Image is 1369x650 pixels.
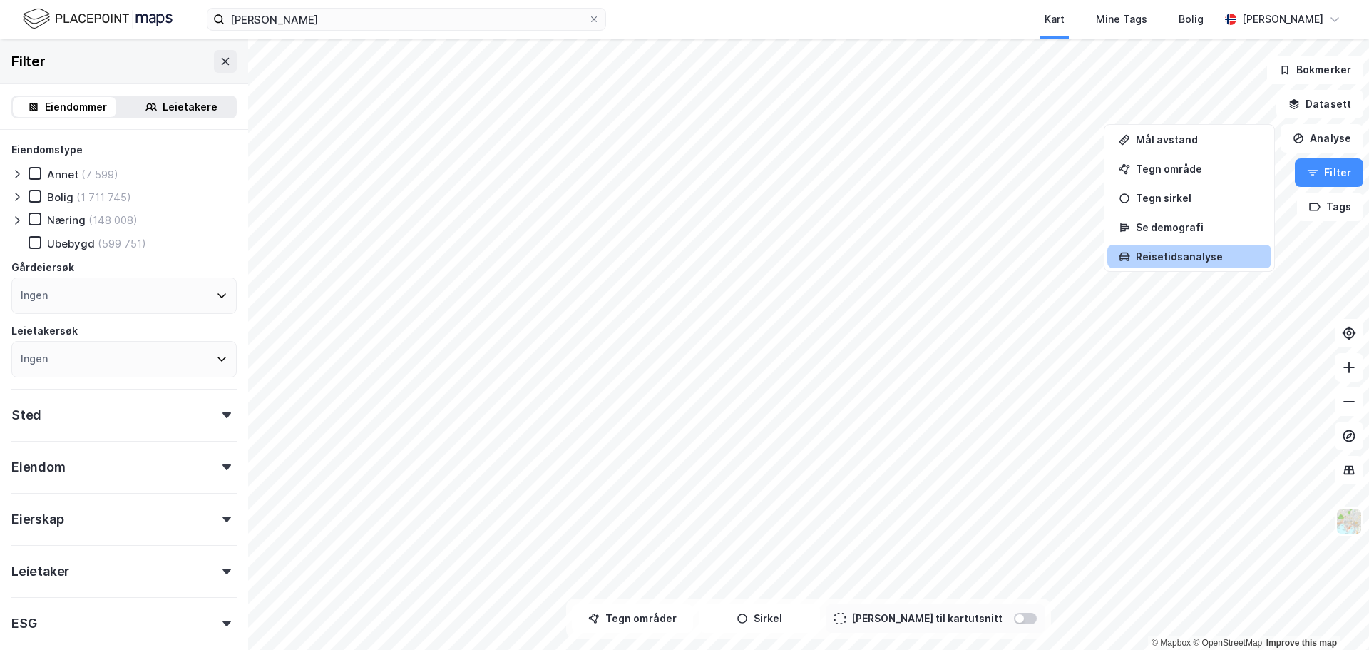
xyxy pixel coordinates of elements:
div: Leietakere [163,98,217,116]
div: Kart [1045,11,1065,28]
div: Leietaker [11,563,69,580]
a: Mapbox [1152,638,1191,648]
img: logo.f888ab2527a4732fd821a326f86c7f29.svg [23,6,173,31]
button: Sirkel [699,604,820,633]
div: Eiendommer [45,98,107,116]
div: Reisetidsanalyse [1136,250,1260,263]
div: Se demografi [1136,221,1260,233]
div: Ingen [21,287,48,304]
img: Z [1335,508,1363,535]
div: [PERSON_NAME] [1242,11,1323,28]
div: (599 751) [98,237,146,250]
div: Bolig [47,191,73,204]
div: Annet [47,168,78,181]
button: Tags [1297,193,1363,221]
div: Bolig [1179,11,1204,28]
div: Tegn sirkel [1136,192,1260,204]
div: Ubebygd [47,237,95,250]
button: Filter [1295,158,1363,187]
a: Improve this map [1266,638,1337,648]
iframe: Chat Widget [1298,582,1369,650]
div: Næring [47,213,86,227]
button: Analyse [1281,124,1363,153]
div: Kontrollprogram for chat [1298,582,1369,650]
div: (1 711 745) [76,191,131,204]
div: Mål avstand [1136,133,1260,146]
button: Bokmerker [1267,56,1363,84]
div: (7 599) [81,168,118,181]
div: Mine Tags [1096,11,1147,28]
div: Leietakersøk [11,323,78,340]
div: Filter [11,50,46,73]
div: Gårdeiersøk [11,259,74,276]
div: Eiendomstype [11,141,83,158]
div: Eiendom [11,459,66,476]
div: Ingen [21,350,48,367]
div: (148 008) [88,213,138,227]
div: Eierskap [11,511,63,528]
a: OpenStreetMap [1193,638,1262,648]
button: Datasett [1276,90,1363,118]
div: ESG [11,615,36,632]
button: Tegn områder [572,604,693,633]
input: Søk på adresse, matrikkel, gårdeiere, leietakere eller personer [225,9,588,30]
div: [PERSON_NAME] til kartutsnitt [851,610,1003,627]
div: Sted [11,407,41,424]
div: Tegn område [1136,163,1260,175]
